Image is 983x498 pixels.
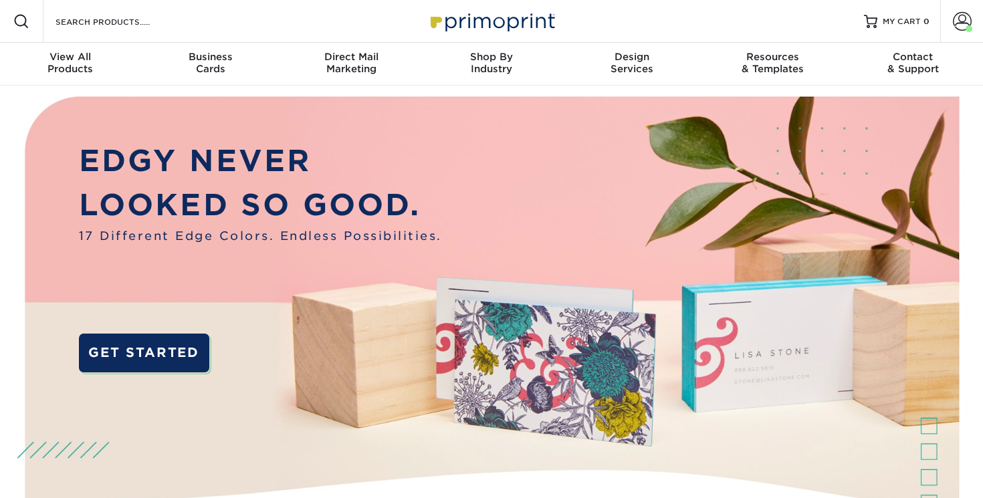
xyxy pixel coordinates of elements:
div: Cards [140,51,281,75]
div: Marketing [281,51,421,75]
a: Direct MailMarketing [281,43,421,86]
div: Industry [421,51,562,75]
span: Business [140,51,281,63]
a: Contact& Support [843,43,983,86]
span: MY CART [883,16,921,27]
span: 0 [923,17,930,26]
p: EDGY NEVER [79,139,442,183]
span: 17 Different Edge Colors. Endless Possibilities. [79,227,442,245]
span: Direct Mail [281,51,421,63]
p: LOOKED SO GOOD. [79,183,442,227]
iframe: Google Customer Reviews [3,457,114,493]
div: & Templates [702,51,843,75]
input: SEARCH PRODUCTS..... [54,13,185,29]
div: Services [562,51,702,75]
a: Resources& Templates [702,43,843,86]
span: Shop By [421,51,562,63]
img: Primoprint [425,7,558,35]
div: & Support [843,51,983,75]
a: GET STARTED [79,334,209,372]
span: Contact [843,51,983,63]
a: Shop ByIndustry [421,43,562,86]
span: Resources [702,51,843,63]
a: DesignServices [562,43,702,86]
span: Design [562,51,702,63]
a: BusinessCards [140,43,281,86]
